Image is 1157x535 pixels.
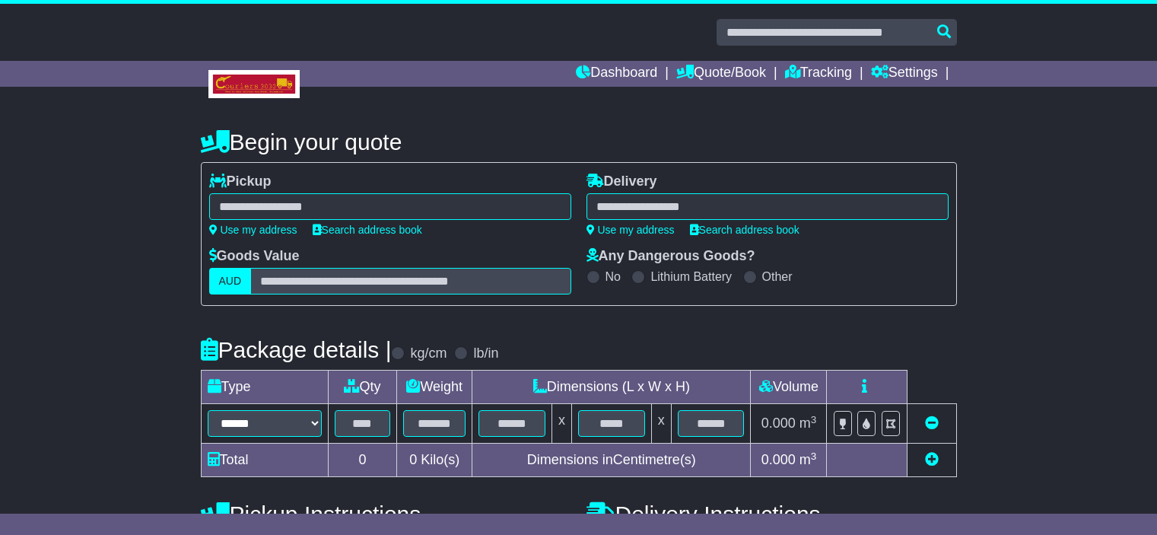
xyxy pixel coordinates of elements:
a: Quote/Book [676,61,766,87]
td: Weight [397,371,472,404]
h4: Package details | [201,337,392,362]
a: Add new item [925,452,939,467]
label: Other [762,269,793,284]
span: 0.000 [761,452,796,467]
a: Search address book [313,224,422,236]
label: Goods Value [209,248,300,265]
td: Type [201,371,328,404]
a: Settings [871,61,938,87]
a: Dashboard [576,61,657,87]
td: x [551,404,571,444]
td: Dimensions (L x W x H) [472,371,751,404]
h4: Pickup Instructions [201,502,571,527]
sup: 3 [811,414,817,425]
td: Dimensions in Centimetre(s) [472,444,751,477]
h4: Delivery Instructions [586,502,957,527]
td: 0 [328,444,397,477]
a: Tracking [785,61,852,87]
a: Use my address [209,224,297,236]
span: 0 [409,452,417,467]
label: Any Dangerous Goods? [586,248,755,265]
a: Remove this item [925,416,939,431]
label: lb/in [473,346,498,362]
td: Kilo(s) [397,444,472,477]
label: Delivery [586,174,657,190]
td: x [651,404,671,444]
td: Volume [751,371,827,404]
span: m [799,416,817,431]
label: AUD [209,268,252,295]
a: Use my address [586,224,675,236]
span: m [799,452,817,467]
td: Total [201,444,328,477]
label: Lithium Battery [650,269,732,284]
label: Pickup [209,174,272,190]
sup: 3 [811,451,817,462]
h4: Begin your quote [201,129,957,154]
span: 0.000 [761,416,796,431]
label: No [606,269,621,284]
label: kg/cm [410,346,447,362]
td: Qty [328,371,397,404]
a: Search address book [690,224,799,236]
